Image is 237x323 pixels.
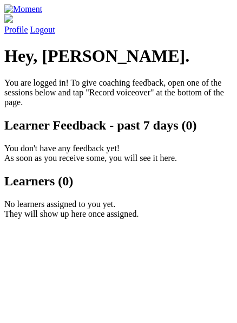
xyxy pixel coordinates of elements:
[4,174,233,189] h2: Learners (0)
[4,14,233,34] a: Profile
[4,4,42,14] img: Moment
[4,46,233,66] h1: Hey, [PERSON_NAME].
[4,78,233,107] p: You are logged in! To give coaching feedback, open one of the sessions below and tap "Record voic...
[4,14,13,23] img: default_avatar-b4e2223d03051bc43aaaccfb402a43260a3f17acc7fafc1603fdf008d6cba3c9.png
[4,144,233,163] p: You don't have any feedback yet! As soon as you receive some, you will see it here.
[4,199,233,219] p: No learners assigned to you yet. They will show up here once assigned.
[4,118,233,133] h2: Learner Feedback - past 7 days (0)
[30,25,55,34] a: Logout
